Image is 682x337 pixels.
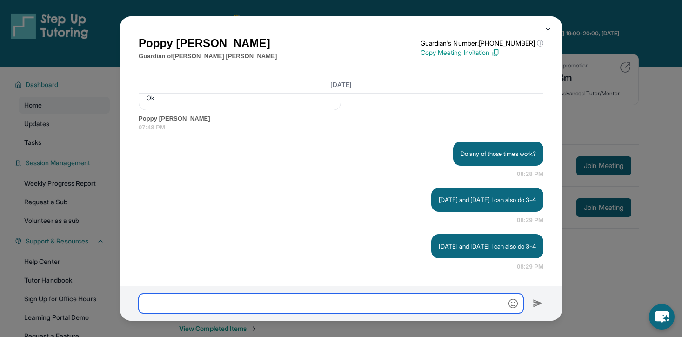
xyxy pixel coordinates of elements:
[421,39,543,48] p: Guardian's Number: [PHONE_NUMBER]
[139,123,543,132] span: 07:48 PM
[537,39,543,48] span: ⓘ
[461,149,536,158] p: Do any of those times work?
[421,48,543,57] p: Copy Meeting Invitation
[517,216,543,225] span: 08:29 PM
[439,195,536,204] p: [DATE] and [DATE] I can also do 3-4
[544,27,552,34] img: Close Icon
[508,299,518,308] img: Emoji
[139,52,277,61] p: Guardian of [PERSON_NAME] [PERSON_NAME]
[491,48,500,57] img: Copy Icon
[439,242,536,251] p: [DATE] and [DATE] I can also do 3-4
[517,262,543,271] span: 08:29 PM
[649,304,675,330] button: chat-button
[139,114,543,123] span: Poppy [PERSON_NAME]
[139,80,543,89] h3: [DATE]
[139,35,277,52] h1: Poppy [PERSON_NAME]
[147,93,333,102] p: Ok
[533,298,543,309] img: Send icon
[517,169,543,179] span: 08:28 PM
